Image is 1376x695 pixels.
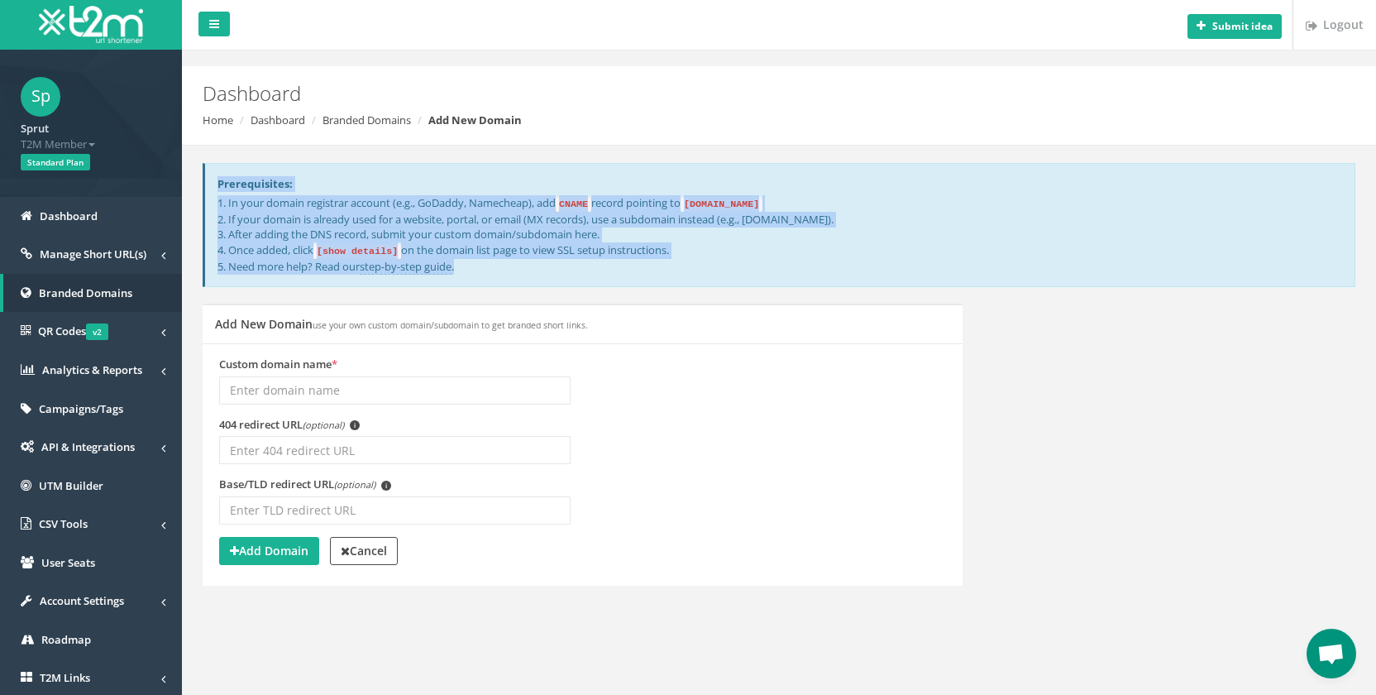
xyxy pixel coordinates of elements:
[21,117,161,151] a: Sprut T2M Member
[219,357,337,372] label: Custom domain name
[41,632,91,647] span: Roadmap
[330,537,398,565] a: Cancel
[21,137,161,152] span: T2M Member
[1187,14,1282,39] button: Submit idea
[40,670,90,685] span: T2M Links
[40,593,124,608] span: Account Settings
[360,259,451,275] a: step-by-step guide
[556,197,591,212] code: CNAME
[303,419,344,431] em: (optional)
[1307,629,1356,678] div: Open chat
[42,362,142,377] span: Analytics & Reports
[39,478,103,493] span: UTM Builder
[21,121,49,136] strong: Sprut
[341,543,387,558] strong: Cancel
[203,113,233,127] a: Home
[313,319,588,331] small: use your own custom domain/subdomain to get branded short links.
[322,113,411,127] a: Branded Domains
[428,113,522,127] strong: Add New Domain
[1212,19,1273,33] b: Submit idea
[39,285,132,300] span: Branded Domains
[251,113,305,127] a: Dashboard
[350,420,360,430] span: i
[381,481,391,491] span: i
[313,244,401,259] code: [show details]
[40,247,146,261] span: Manage Short URL(s)
[219,417,360,433] label: 404 redirect URL
[215,318,588,330] h5: Add New Domain
[21,154,90,170] span: Standard Plan
[41,555,95,570] span: User Seats
[681,197,762,212] code: [DOMAIN_NAME]
[40,208,98,223] span: Dashboard
[219,436,571,464] input: Enter 404 redirect URL
[217,195,1342,274] p: 1. In your domain registrar account (e.g., GoDaddy, Namecheap), add record pointing to 2. If your...
[217,176,293,191] strong: Prerequisites:
[38,324,108,338] span: QR Codes
[39,401,123,416] span: Campaigns/Tags
[41,439,135,454] span: API & Integrations
[203,83,1159,104] h2: Dashboard
[86,324,108,340] span: v2
[230,543,308,558] strong: Add Domain
[39,516,88,531] span: CSV Tools
[334,478,375,491] em: (optional)
[219,477,391,492] label: Base/TLD redirect URL
[39,6,143,43] img: T2M
[219,376,571,405] input: Enter domain name
[219,537,319,565] button: Add Domain
[219,496,571,525] input: Enter TLD redirect URL
[21,77,60,117] span: Sp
